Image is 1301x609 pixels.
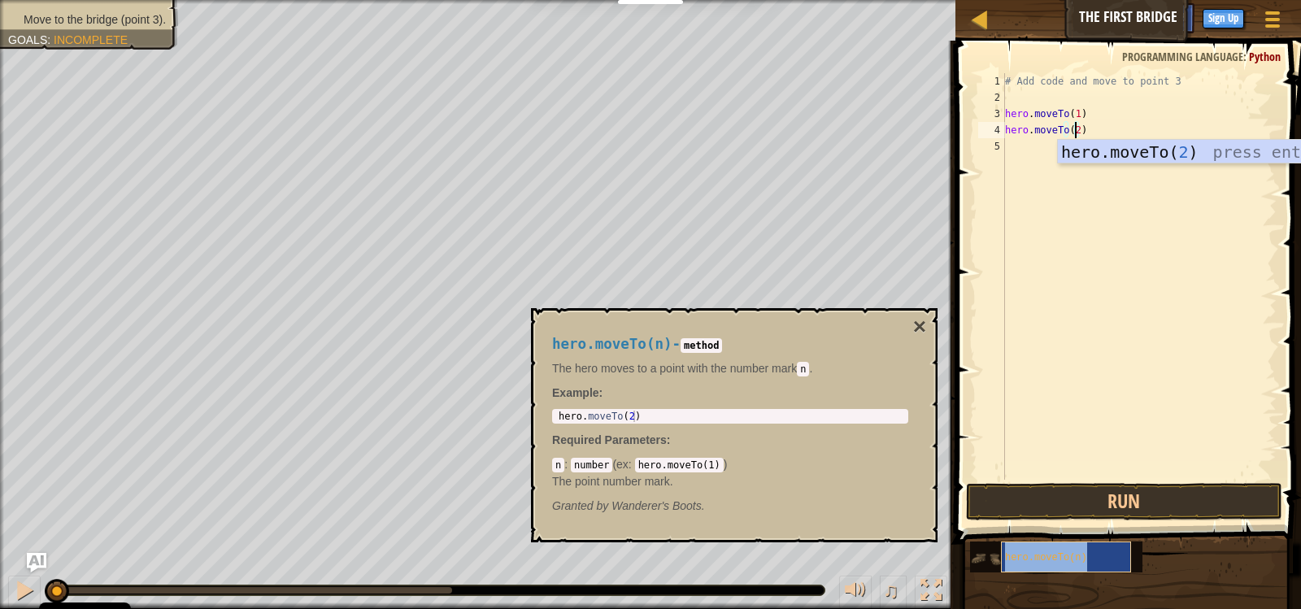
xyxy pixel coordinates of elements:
span: : [564,458,571,471]
span: hero.moveTo(n) [552,336,672,352]
span: Granted by [552,499,611,512]
div: ( ) [552,456,908,489]
code: method [681,338,722,353]
p: The point number mark. [552,473,908,489]
span: Example [552,386,599,399]
code: n [552,458,564,472]
strong: : [552,386,603,399]
button: × [913,315,926,338]
span: : [667,433,671,446]
h4: - [552,337,908,352]
span: ex [616,458,629,471]
p: The hero moves to a point with the number mark . [552,360,908,376]
em: Wanderer's Boots. [552,499,705,512]
span: Required Parameters [552,433,667,446]
code: n [797,362,809,376]
code: hero.moveTo(1) [635,458,724,472]
code: number [571,458,612,472]
span: : [629,458,635,471]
